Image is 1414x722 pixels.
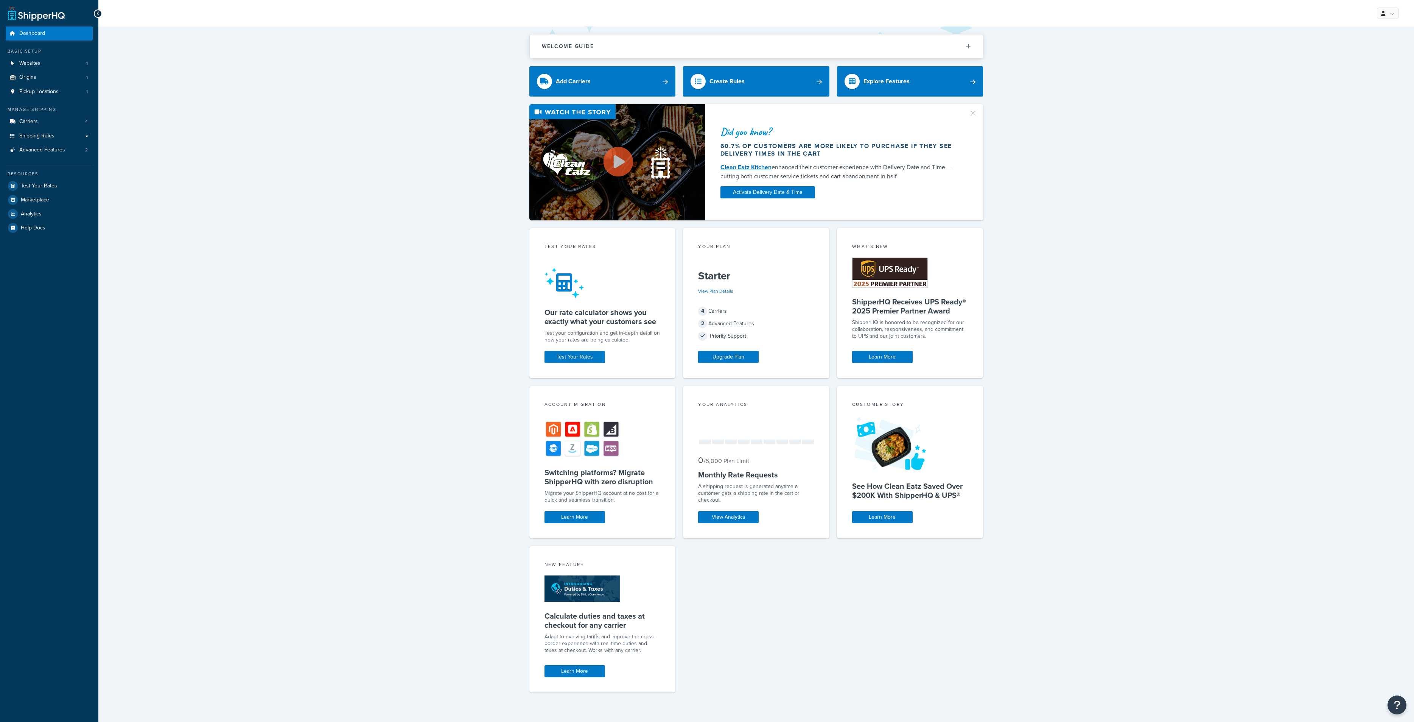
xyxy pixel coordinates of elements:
div: Did you know? [720,126,960,137]
img: Video thumbnail [529,104,705,220]
span: 2 [85,147,88,153]
div: Create Rules [709,76,745,87]
a: Marketplace [6,193,93,207]
div: Add Carriers [556,76,591,87]
a: Analytics [6,207,93,221]
a: Upgrade Plan [698,351,759,363]
span: Carriers [19,119,38,125]
div: Migrate your ShipperHQ account at no cost for a quick and seamless transition. [544,490,661,504]
span: 1 [86,89,88,95]
span: 0 [698,454,703,466]
h5: Switching platforms? Migrate ShipperHQ with zero disruption [544,468,661,486]
li: Origins [6,70,93,84]
a: Create Rules [683,66,829,97]
div: Account Migration [544,401,661,410]
li: Carriers [6,115,93,129]
a: Help Docs [6,221,93,235]
a: View Plan Details [698,288,733,295]
p: Adapt to evolving tariffs and improve the cross-border experience with real-time duties and taxes... [544,633,661,654]
span: Websites [19,60,40,67]
span: 4 [698,307,707,316]
div: Test your rates [544,243,661,252]
a: Explore Features [837,66,983,97]
a: Learn More [852,351,913,363]
div: Basic Setup [6,48,93,55]
h5: ShipperHQ Receives UPS Ready® 2025 Premier Partner Award [852,297,968,315]
div: Customer Story [852,401,968,410]
a: Test Your Rates [544,351,605,363]
span: Origins [19,74,36,81]
p: ShipperHQ is honored to be recognized for our collaboration, responsiveness, and commitment to UP... [852,319,968,340]
h5: Starter [698,270,814,282]
span: Help Docs [21,225,45,231]
span: Dashboard [19,30,45,37]
h5: Calculate duties and taxes at checkout for any carrier [544,611,661,630]
a: View Analytics [698,511,759,523]
a: Learn More [852,511,913,523]
div: Your Plan [698,243,814,252]
a: Carriers4 [6,115,93,129]
a: Pickup Locations1 [6,85,93,99]
div: A shipping request is generated anytime a customer gets a shipping rate in the cart or checkout. [698,483,814,504]
span: Test Your Rates [21,183,57,189]
li: Websites [6,56,93,70]
span: Advanced Features [19,147,65,153]
li: Pickup Locations [6,85,93,99]
h5: Monthly Rate Requests [698,470,814,479]
div: Test your configuration and get in-depth detail on how your rates are being calculated. [544,330,661,343]
div: Your Analytics [698,401,814,410]
a: Origins1 [6,70,93,84]
span: Shipping Rules [19,133,54,139]
div: Resources [6,171,93,177]
h5: See How Clean Eatz Saved Over $200K With ShipperHQ & UPS® [852,482,968,500]
li: Advanced Features [6,143,93,157]
div: enhanced their customer experience with Delivery Date and Time — cutting both customer service ti... [720,163,960,181]
button: Welcome Guide [530,34,983,58]
span: Marketplace [21,197,49,203]
button: Open Resource Center [1388,695,1406,714]
span: Pickup Locations [19,89,59,95]
div: New Feature [544,561,661,570]
div: Explore Features [863,76,910,87]
span: Analytics [21,211,42,217]
span: 1 [86,74,88,81]
small: / 5,000 Plan Limit [704,457,749,465]
span: 1 [86,60,88,67]
div: Advanced Features [698,318,814,329]
a: Advanced Features2 [6,143,93,157]
a: Clean Eatz Kitchen [720,163,772,172]
div: Carriers [698,306,814,317]
div: Priority Support [698,331,814,342]
span: 4 [85,119,88,125]
span: 2 [698,319,707,328]
h5: Our rate calculator shows you exactly what your customers see [544,308,661,326]
a: Activate Delivery Date & Time [720,186,815,198]
a: Shipping Rules [6,129,93,143]
div: 60.7% of customers are more likely to purchase if they see delivery times in the cart [720,142,960,157]
a: Learn More [544,511,605,523]
a: Websites1 [6,56,93,70]
div: What's New [852,243,968,252]
a: Add Carriers [529,66,676,97]
h2: Welcome Guide [542,44,594,49]
a: Learn More [544,665,605,677]
a: Dashboard [6,27,93,41]
a: Test Your Rates [6,179,93,193]
div: Manage Shipping [6,106,93,113]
